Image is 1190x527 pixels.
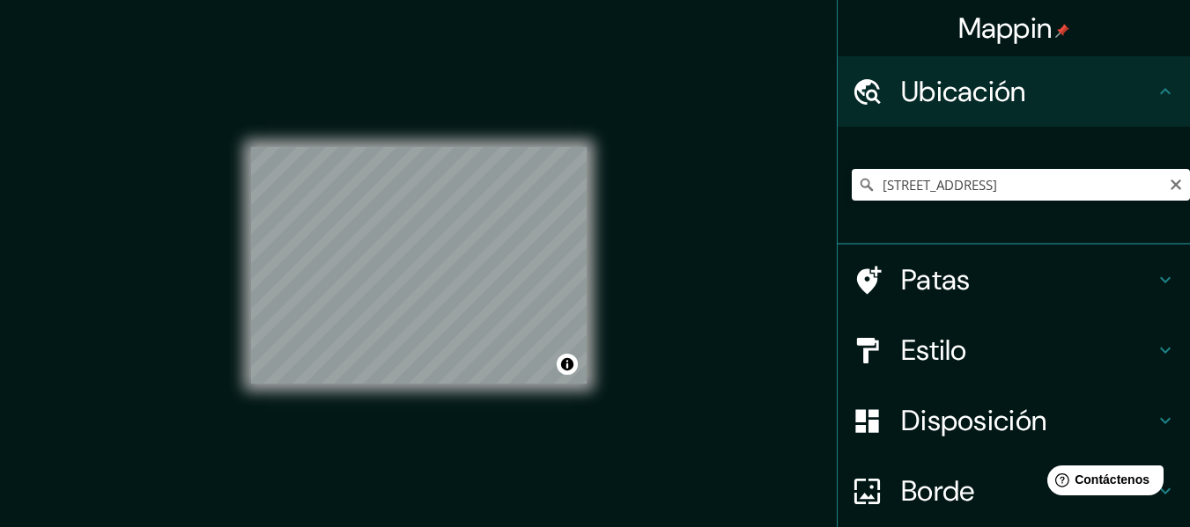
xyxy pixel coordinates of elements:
iframe: Lanzador de widgets de ayuda [1033,458,1171,508]
font: Mappin [958,10,1053,47]
font: Patas [901,261,971,298]
font: Borde [901,472,975,509]
button: Activar o desactivar atribución [557,354,578,375]
div: Borde [838,456,1190,526]
img: pin-icon.png [1055,24,1069,38]
div: Disposición [838,385,1190,456]
button: Claro [1169,175,1183,192]
div: Estilo [838,315,1190,385]
font: Ubicación [901,73,1026,110]
input: Elige tu ciudad o zona [852,169,1190,201]
font: Disposición [901,402,1046,439]
canvas: Mapa [251,147,587,384]
font: Estilo [901,332,967,369]
div: Patas [838,245,1190,315]
div: Ubicación [838,56,1190,127]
